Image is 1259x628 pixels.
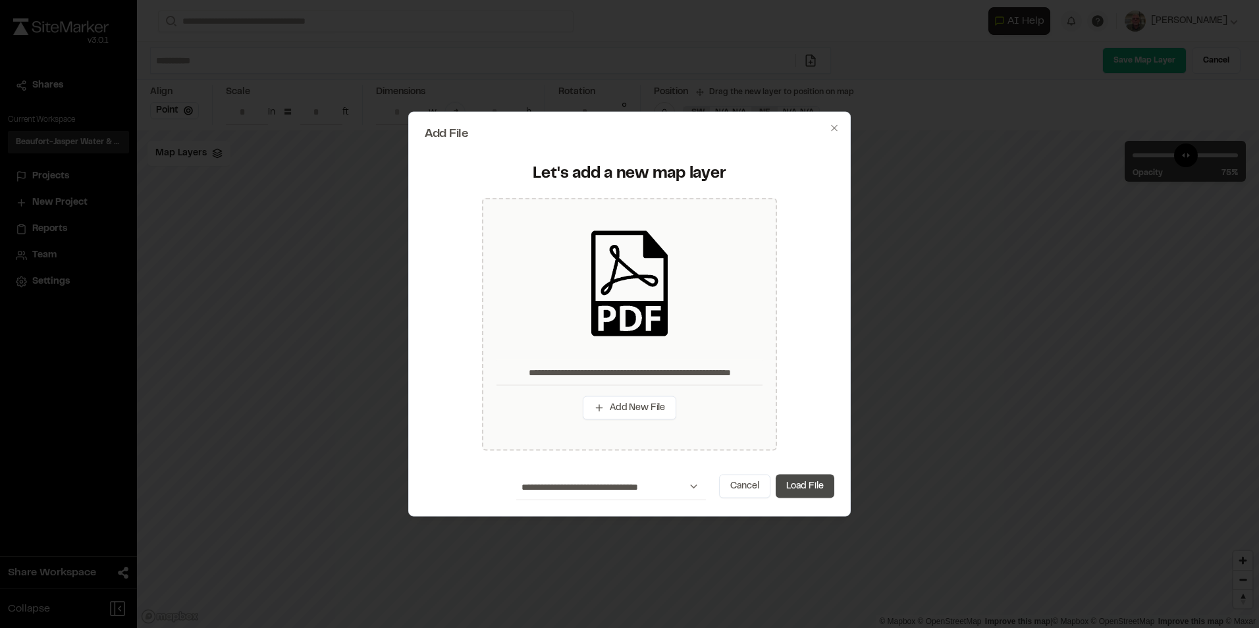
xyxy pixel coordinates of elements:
img: pdf_black_icon.png [577,231,682,336]
button: Add New File [583,396,676,420]
div: Let's add a new map layer [433,164,826,185]
button: Load File [776,474,834,498]
button: Cancel [719,474,770,498]
h2: Add File [425,128,834,140]
div: Add New File [482,197,777,450]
